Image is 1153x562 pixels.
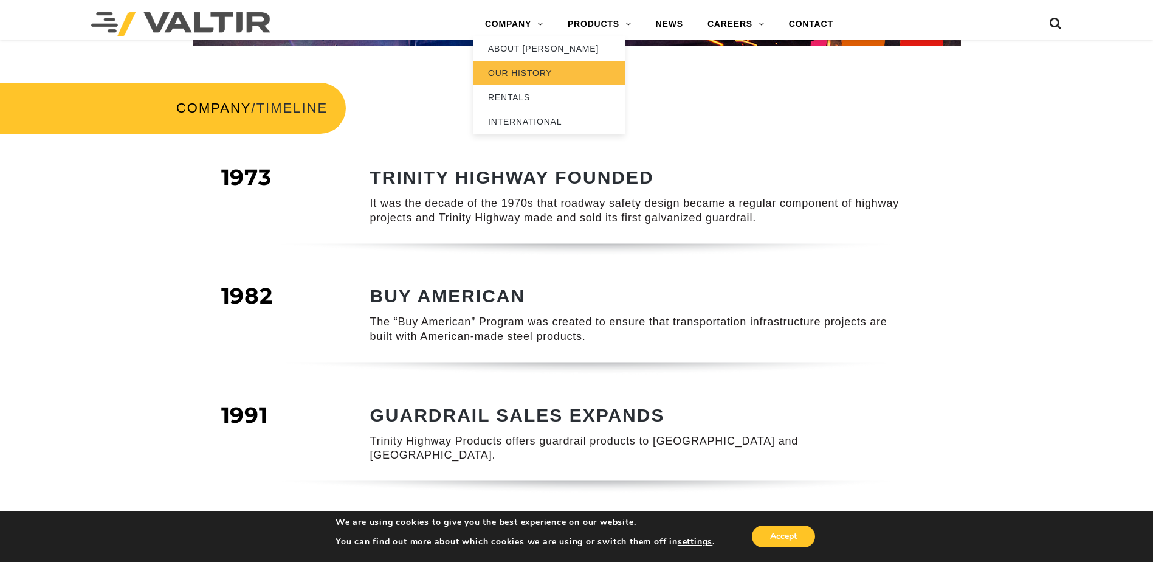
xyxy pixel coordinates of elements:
a: PRODUCTS [556,12,644,36]
span: 1973 [221,164,272,190]
span: 1991 [221,401,268,428]
img: Valtir [91,12,270,36]
button: Accept [752,526,815,547]
a: CAREERS [695,12,777,36]
strong: GUARDRAIL SALES EXPANDS [370,405,665,425]
a: ABOUT [PERSON_NAME] [473,36,625,61]
p: Trinity Highway Products offers guardrail products to [GEOGRAPHIC_DATA] and [GEOGRAPHIC_DATA]. [370,434,908,463]
p: You can find out more about which cookies we are using or switch them off in . [336,536,715,547]
a: COMPANY [473,12,556,36]
a: CONTACT [777,12,845,36]
strong: TRINITY HIGHWAY FOUNDED [370,167,654,187]
span: 1982 [221,282,273,309]
span: TIMELINE [256,100,328,116]
a: OUR HISTORY [473,61,625,85]
a: NEWS [644,12,695,36]
p: The “Buy American” Program was created to ensure that transportation infrastructure projects are ... [370,315,908,344]
a: INTERNATIONAL [473,109,625,134]
p: We are using cookies to give you the best experience on our website. [336,517,715,528]
strong: BUY AMERICAN [370,286,526,306]
a: RENTALS [473,85,625,109]
p: It was the decade of the 1970s that roadway safety design became a regular component of highway p... [370,196,908,225]
a: COMPANY [176,100,252,116]
button: settings [678,536,712,547]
